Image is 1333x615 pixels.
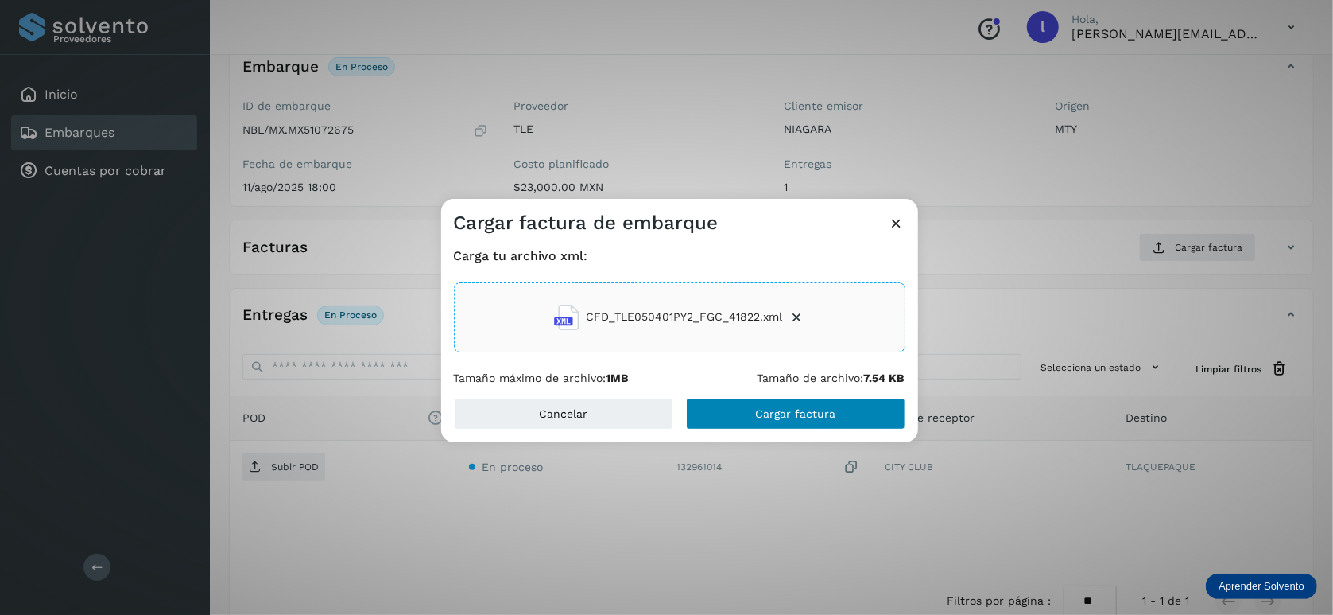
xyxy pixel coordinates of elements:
[1206,574,1317,599] div: Aprender Solvento
[454,248,905,263] h4: Carga tu archivo xml:
[454,372,630,385] p: Tamaño máximo de archivo:
[454,398,673,430] button: Cancelar
[864,372,905,384] b: 7.54 KB
[606,372,630,384] b: 1MB
[454,212,719,235] h3: Cargar factura de embarque
[755,408,835,419] span: Cargar factura
[586,309,782,325] span: CFD_TLE050401PY2_FGC_41822.xml
[539,408,587,419] span: Cancelar
[1219,580,1304,593] p: Aprender Solvento
[686,398,905,430] button: Cargar factura
[758,372,905,385] p: Tamaño de archivo:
